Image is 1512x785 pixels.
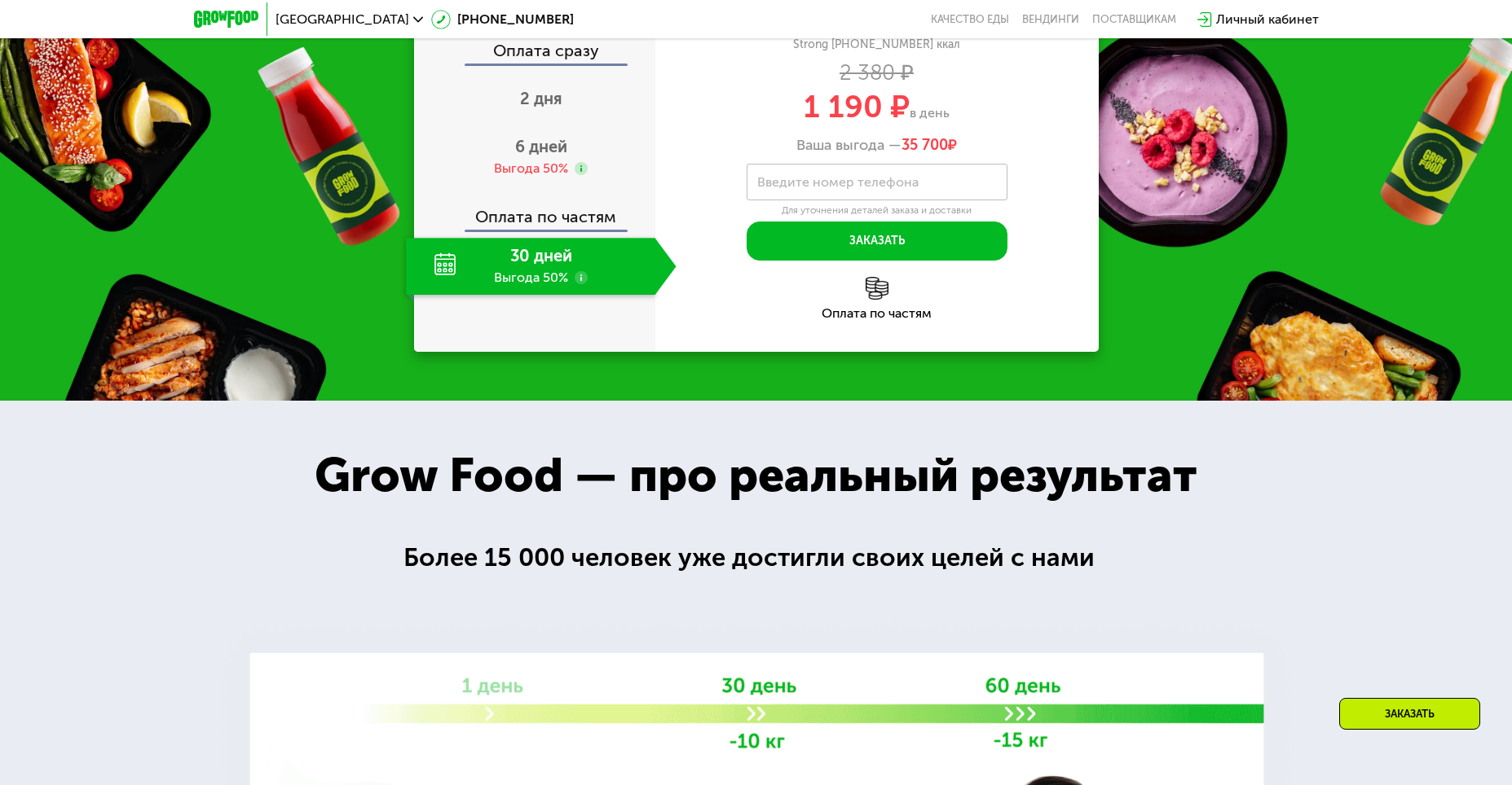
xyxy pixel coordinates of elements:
div: Выгода 50% [494,160,568,178]
span: 6 дней [515,137,567,156]
span: в день [910,105,950,121]
div: Заказать [1339,698,1480,730]
a: [PHONE_NUMBER] [431,10,574,29]
div: Оплата по частям [416,192,655,230]
div: Оплата сразу [416,42,655,64]
label: Введите номер телефона [757,178,919,186]
div: 2 380 ₽ [655,64,1099,82]
img: l6xcnZfty9opOoJh.png [866,277,888,300]
a: Качество еды [931,13,1009,26]
span: 35 700 [901,136,948,154]
div: Оплата по частям [655,307,1099,320]
div: Strong [PHONE_NUMBER] ккал [655,37,1099,52]
span: 2 дня [520,89,562,108]
div: поставщикам [1092,13,1176,26]
div: Grow Food — про реальный результат [280,440,1232,511]
span: ₽ [901,137,957,155]
div: Личный кабинет [1216,10,1319,29]
button: Заказать [747,221,1007,261]
div: Для уточнения деталей заказа и доставки [747,204,1007,217]
a: Вендинги [1022,13,1079,26]
span: [GEOGRAPHIC_DATA] [276,13,409,26]
span: 1 190 ₽ [804,88,910,125]
div: Более 15 000 человек уже достигли своих целей с нами [403,538,1109,577]
div: Ваша выгода — [655,137,1099,155]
